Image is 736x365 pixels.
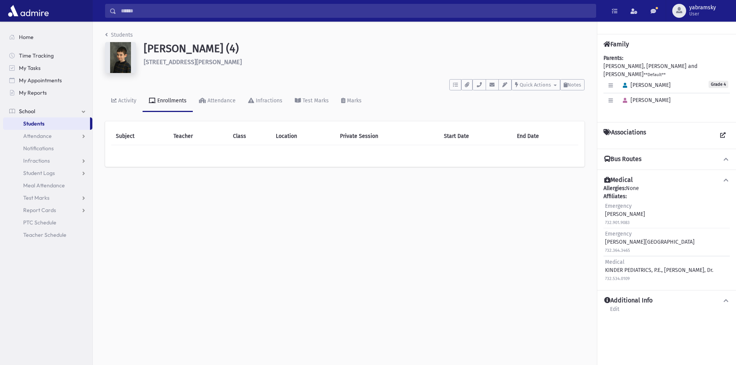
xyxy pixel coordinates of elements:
[335,127,440,145] th: Private Session
[605,220,630,225] small: 732.901.9083
[3,192,92,204] a: Test Marks
[3,105,92,117] a: School
[603,155,730,163] button: Bus Routes
[619,97,671,104] span: [PERSON_NAME]
[605,231,632,237] span: Emergency
[144,58,585,66] h6: [STREET_ADDRESS][PERSON_NAME]
[605,276,630,281] small: 732.534.0109
[3,216,92,229] a: PTC Schedule
[3,62,92,74] a: My Tasks
[512,127,578,145] th: End Date
[603,54,730,116] div: [PERSON_NAME], [PERSON_NAME] and [PERSON_NAME]
[605,203,632,209] span: Emergency
[23,231,66,238] span: Teacher Schedule
[335,90,368,112] a: Marks
[3,31,92,43] a: Home
[345,97,362,104] div: Marks
[512,79,560,90] button: Quick Actions
[19,52,54,59] span: Time Tracking
[156,97,187,104] div: Enrollments
[603,55,623,61] b: Parents:
[206,97,236,104] div: Attendance
[560,79,585,90] button: Notes
[271,127,335,145] th: Location
[242,90,289,112] a: Infractions
[610,305,620,319] a: Edit
[19,65,41,71] span: My Tasks
[3,154,92,167] a: Infractions
[23,120,44,127] span: Students
[19,77,62,84] span: My Appointments
[116,4,596,18] input: Search
[144,42,585,55] h1: [PERSON_NAME] (4)
[689,11,716,17] span: User
[605,258,713,282] div: KINDER PEDIATRICS, P.E., [PERSON_NAME], Dr.
[23,207,56,214] span: Report Cards
[3,49,92,62] a: Time Tracking
[301,97,329,104] div: Test Marks
[117,97,136,104] div: Activity
[23,194,49,201] span: Test Marks
[605,230,695,254] div: [PERSON_NAME][GEOGRAPHIC_DATA]
[105,31,133,42] nav: breadcrumb
[3,130,92,142] a: Attendance
[3,117,90,130] a: Students
[19,108,35,115] span: School
[3,229,92,241] a: Teacher Schedule
[105,32,133,38] a: Students
[23,219,56,226] span: PTC Schedule
[605,202,645,226] div: [PERSON_NAME]
[605,259,624,265] span: Medical
[3,167,92,179] a: Student Logs
[228,127,271,145] th: Class
[603,41,629,48] h4: Family
[19,89,47,96] span: My Reports
[23,157,50,164] span: Infractions
[3,204,92,216] a: Report Cards
[169,127,228,145] th: Teacher
[716,129,730,143] a: View all Associations
[520,82,551,88] span: Quick Actions
[604,155,641,163] h4: Bus Routes
[111,127,169,145] th: Subject
[23,132,52,139] span: Attendance
[143,90,193,112] a: Enrollments
[19,34,34,41] span: Home
[3,74,92,87] a: My Appointments
[289,90,335,112] a: Test Marks
[605,248,630,253] small: 732.364.3465
[193,90,242,112] a: Attendance
[23,170,55,177] span: Student Logs
[604,297,653,305] h4: Additional Info
[254,97,282,104] div: Infractions
[439,127,512,145] th: Start Date
[603,297,730,305] button: Additional Info
[23,182,65,189] span: Meal Attendance
[604,176,633,184] h4: Medical
[6,3,51,19] img: AdmirePro
[603,129,646,143] h4: Associations
[619,82,671,88] span: [PERSON_NAME]
[603,176,730,184] button: Medical
[603,185,626,192] b: Allergies:
[105,90,143,112] a: Activity
[23,145,54,152] span: Notifications
[603,193,627,200] b: Affiliates:
[603,184,730,284] div: None
[568,82,581,88] span: Notes
[3,142,92,154] a: Notifications
[3,179,92,192] a: Meal Attendance
[3,87,92,99] a: My Reports
[689,5,716,11] span: yabramsky
[709,81,728,88] span: Grade 4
